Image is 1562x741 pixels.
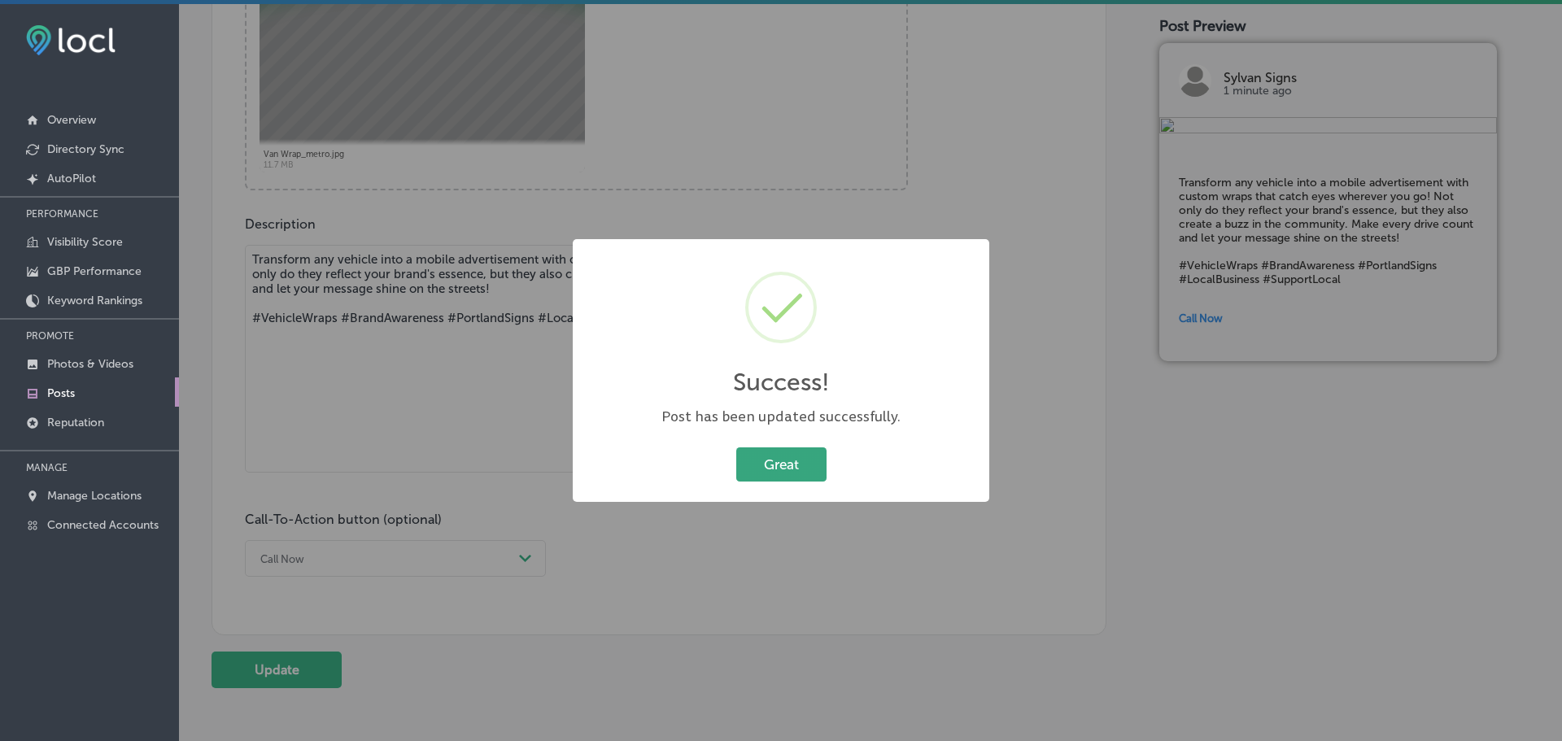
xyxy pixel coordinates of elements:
p: Connected Accounts [47,518,159,532]
p: Visibility Score [47,235,123,249]
p: Directory Sync [47,142,124,156]
p: Overview [47,113,96,127]
p: AutoPilot [47,172,96,185]
p: GBP Performance [47,264,142,278]
h2: Success! [733,368,830,397]
p: Posts [47,386,75,400]
p: Keyword Rankings [47,294,142,307]
p: Photos & Videos [47,357,133,371]
div: Post has been updated successfully. [589,407,973,427]
p: Manage Locations [47,489,142,503]
img: fda3e92497d09a02dc62c9cd864e3231.png [26,25,116,55]
p: Reputation [47,416,104,429]
button: Great [736,447,827,481]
